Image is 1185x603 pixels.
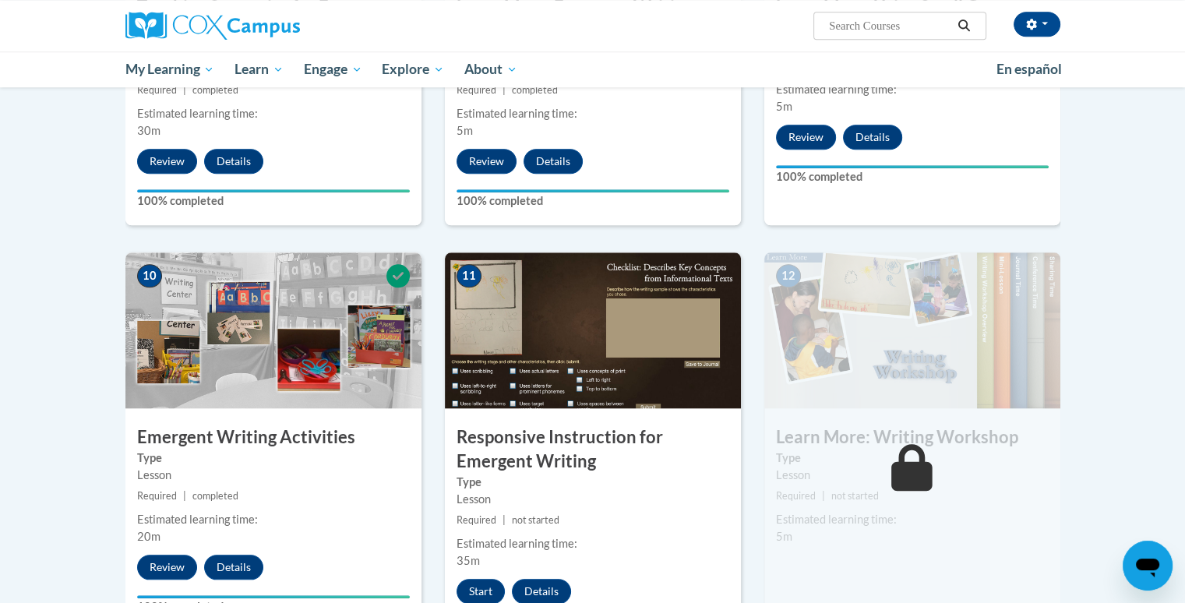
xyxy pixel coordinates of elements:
label: Type [457,474,729,491]
img: Cox Campus [125,12,300,40]
button: Details [524,149,583,174]
span: Explore [382,60,444,79]
span: | [503,514,506,526]
h3: Learn More: Writing Workshop [764,425,1060,450]
div: Estimated learning time: [137,105,410,122]
label: 100% completed [457,192,729,210]
img: Course Image [125,252,421,408]
span: completed [192,84,238,96]
button: Review [457,149,517,174]
div: Estimated learning time: [457,105,729,122]
span: My Learning [125,60,214,79]
div: Main menu [102,51,1084,87]
a: Cox Campus [125,12,421,40]
span: 11 [457,264,481,287]
div: Estimated learning time: [776,511,1049,528]
span: not started [831,490,879,502]
span: Required [137,84,177,96]
div: Lesson [776,467,1049,484]
span: Learn [235,60,284,79]
span: Required [137,490,177,502]
img: Course Image [445,252,741,408]
h3: Responsive Instruction for Emergent Writing [445,425,741,474]
span: 30m [137,124,160,137]
label: Type [776,450,1049,467]
button: Review [137,555,197,580]
span: completed [192,490,238,502]
div: Estimated learning time: [776,81,1049,98]
div: Lesson [137,467,410,484]
a: En español [986,53,1072,86]
span: | [822,490,825,502]
a: Learn [224,51,294,87]
span: not started [512,514,559,526]
button: Details [204,149,263,174]
span: En español [996,61,1062,77]
label: 100% completed [776,168,1049,185]
div: Estimated learning time: [457,535,729,552]
a: My Learning [115,51,225,87]
button: Review [137,149,197,174]
div: Lesson [457,491,729,508]
span: Required [776,490,816,502]
a: Explore [372,51,454,87]
label: Type [137,450,410,467]
span: 10 [137,264,162,287]
span: 5m [776,530,792,543]
div: Your progress [137,189,410,192]
span: Required [457,514,496,526]
button: Review [776,125,836,150]
span: 5m [776,100,792,113]
span: About [464,60,517,79]
label: 100% completed [137,192,410,210]
button: Search [952,16,975,35]
button: Account Settings [1014,12,1060,37]
span: Required [457,84,496,96]
button: Details [204,555,263,580]
img: Course Image [764,252,1060,408]
a: About [454,51,527,87]
span: 35m [457,554,480,567]
span: completed [512,84,558,96]
div: Estimated learning time: [137,511,410,528]
iframe: Button to launch messaging window [1123,541,1173,591]
span: 12 [776,264,801,287]
span: 20m [137,530,160,543]
span: | [503,84,506,96]
button: Details [843,125,902,150]
span: | [183,84,186,96]
h3: Emergent Writing Activities [125,425,421,450]
a: Engage [294,51,372,87]
div: Your progress [776,165,1049,168]
span: Engage [304,60,362,79]
div: Your progress [457,189,729,192]
div: Your progress [137,595,410,598]
span: 5m [457,124,473,137]
input: Search Courses [827,16,952,35]
span: | [183,490,186,502]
